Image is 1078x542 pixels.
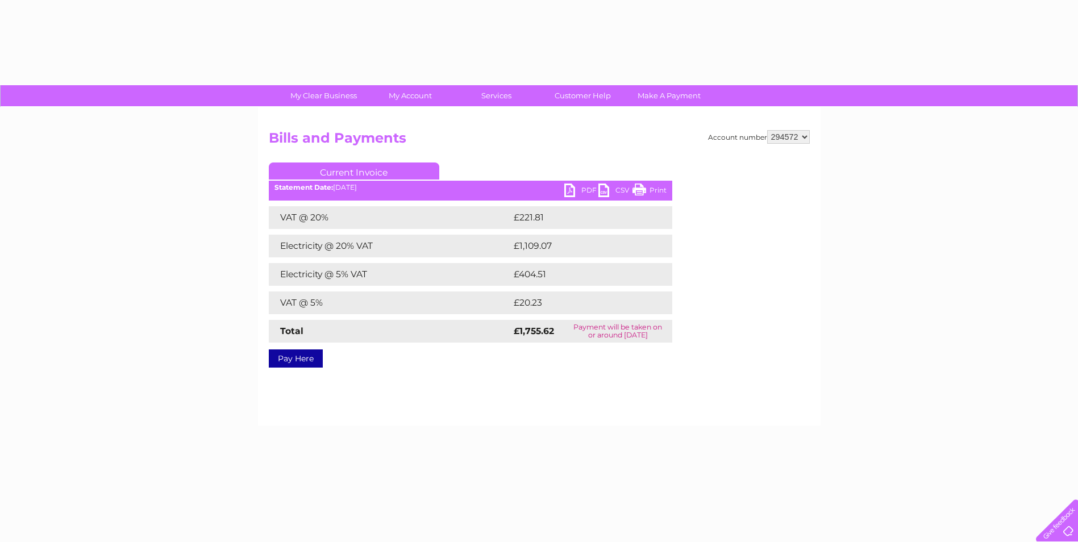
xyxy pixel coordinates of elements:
td: VAT @ 20% [269,206,511,229]
h2: Bills and Payments [269,130,810,152]
a: My Account [363,85,457,106]
td: Electricity @ 5% VAT [269,263,511,286]
td: VAT @ 5% [269,291,511,314]
div: [DATE] [269,184,672,191]
a: Pay Here [269,349,323,368]
a: Customer Help [536,85,630,106]
strong: £1,755.62 [514,326,554,336]
td: Electricity @ 20% VAT [269,235,511,257]
a: Services [449,85,543,106]
td: Payment will be taken on or around [DATE] [564,320,672,343]
div: Account number [708,130,810,144]
td: £221.81 [511,206,650,229]
a: PDF [564,184,598,200]
strong: Total [280,326,303,336]
a: Make A Payment [622,85,716,106]
a: Current Invoice [269,162,439,180]
td: £404.51 [511,263,651,286]
td: £20.23 [511,291,649,314]
a: Print [632,184,667,200]
a: CSV [598,184,632,200]
b: Statement Date: [274,183,333,191]
td: £1,109.07 [511,235,654,257]
a: My Clear Business [277,85,371,106]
